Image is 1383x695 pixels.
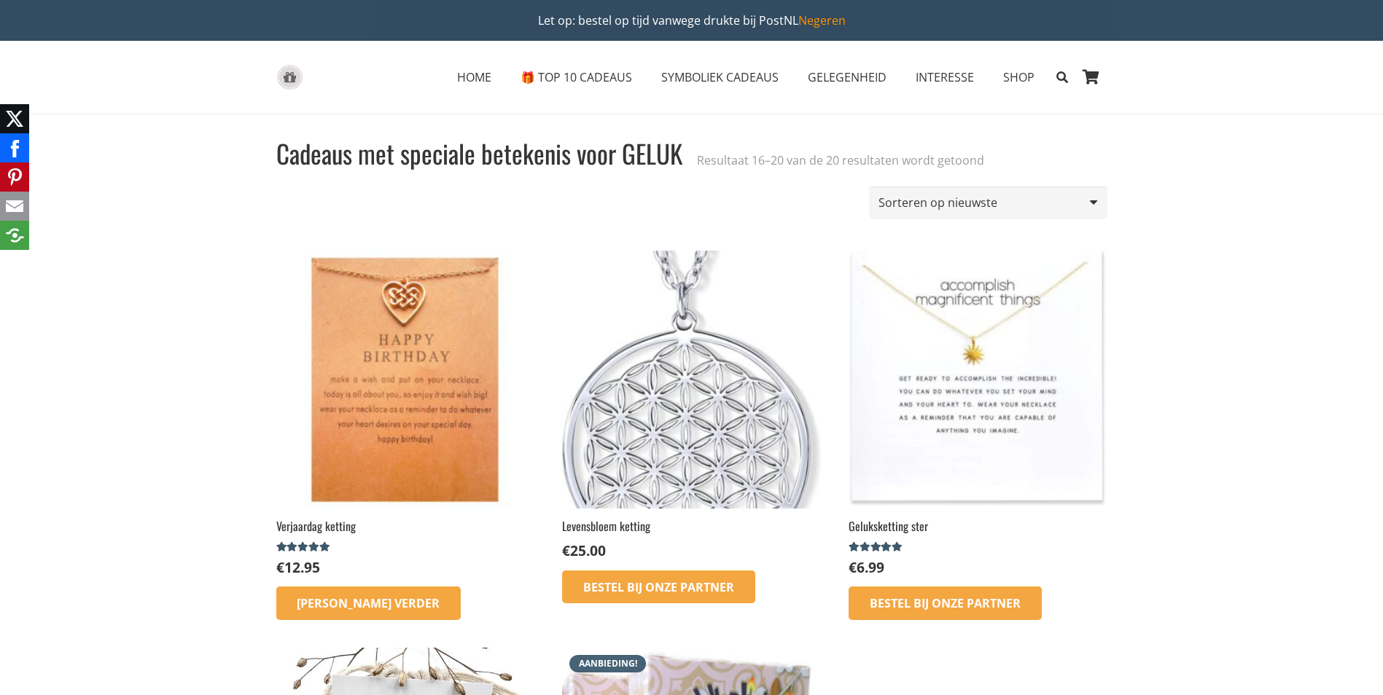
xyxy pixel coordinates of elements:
a: Bestel bij onze Partner [849,586,1042,620]
img: Levensbloem ketting symbolisch cadeau Flower of life hanger kopen zilver ingspire [562,251,820,509]
span: Gewaardeerd uit 5 [849,541,905,553]
a: GELEGENHEIDGELEGENHEID Menu [793,59,901,95]
span: € [849,557,857,577]
a: Geluksketting sterGewaardeerd 5.00 uit 5 €6.99 [849,251,1107,577]
img: cadeau vriendschap geluk kerstmis cadeaus met betekenis ketting op wenskaartje kopen [849,251,1107,509]
span: € [562,541,570,560]
h2: Levensbloem ketting [562,518,820,534]
span: HOME [457,69,491,85]
a: HOMEHOME Menu [443,59,506,95]
span: INTERESSE [916,69,974,85]
h2: Verjaardag ketting [276,518,534,534]
p: Resultaat 16–20 van de 20 resultaten wordt getoond [697,152,984,169]
a: INTERESSEINTERESSE Menu [901,59,989,95]
a: Zoeken [1049,59,1075,95]
span: Gewaardeerd uit 5 [276,541,332,553]
img: Verjaardag ketting [276,251,534,509]
span: GELEGENHEID [808,69,887,85]
select: Winkelbestelling [869,186,1107,219]
a: gift-box-icon-grey-inspirerendwinkelen [276,65,303,90]
a: Levensbloem ketting €25.00 [562,251,820,561]
a: SYMBOLIEK CADEAUSSYMBOLIEK CADEAUS Menu [647,59,793,95]
bdi: 6.99 [849,557,884,577]
span: € [276,557,284,577]
a: Bestel bij onze Partner [562,570,755,604]
span: Aanbieding! [569,655,647,672]
div: Gewaardeerd 5.00 uit 5 [849,541,905,553]
span: 🎁 TOP 10 CADEAUS [521,69,632,85]
span: SHOP [1003,69,1035,85]
a: Verjaardag kettingGewaardeerd 5.00 uit 5 €12.95 [276,251,534,577]
div: Gewaardeerd 5.00 uit 5 [276,541,332,553]
a: Lees meer over “Verjaardag ketting” [276,586,461,620]
a: SHOPSHOP Menu [989,59,1049,95]
a: Negeren [798,12,846,28]
bdi: 25.00 [562,541,606,560]
span: SYMBOLIEK CADEAUS [661,69,779,85]
h1: Cadeaus met speciale betekenis voor GELUK [276,137,682,170]
a: Winkelwagen [1075,41,1107,114]
bdi: 12.95 [276,557,320,577]
h2: Geluksketting ster [849,518,1107,534]
a: 🎁 TOP 10 CADEAUS🎁 TOP 10 CADEAUS Menu [506,59,647,95]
